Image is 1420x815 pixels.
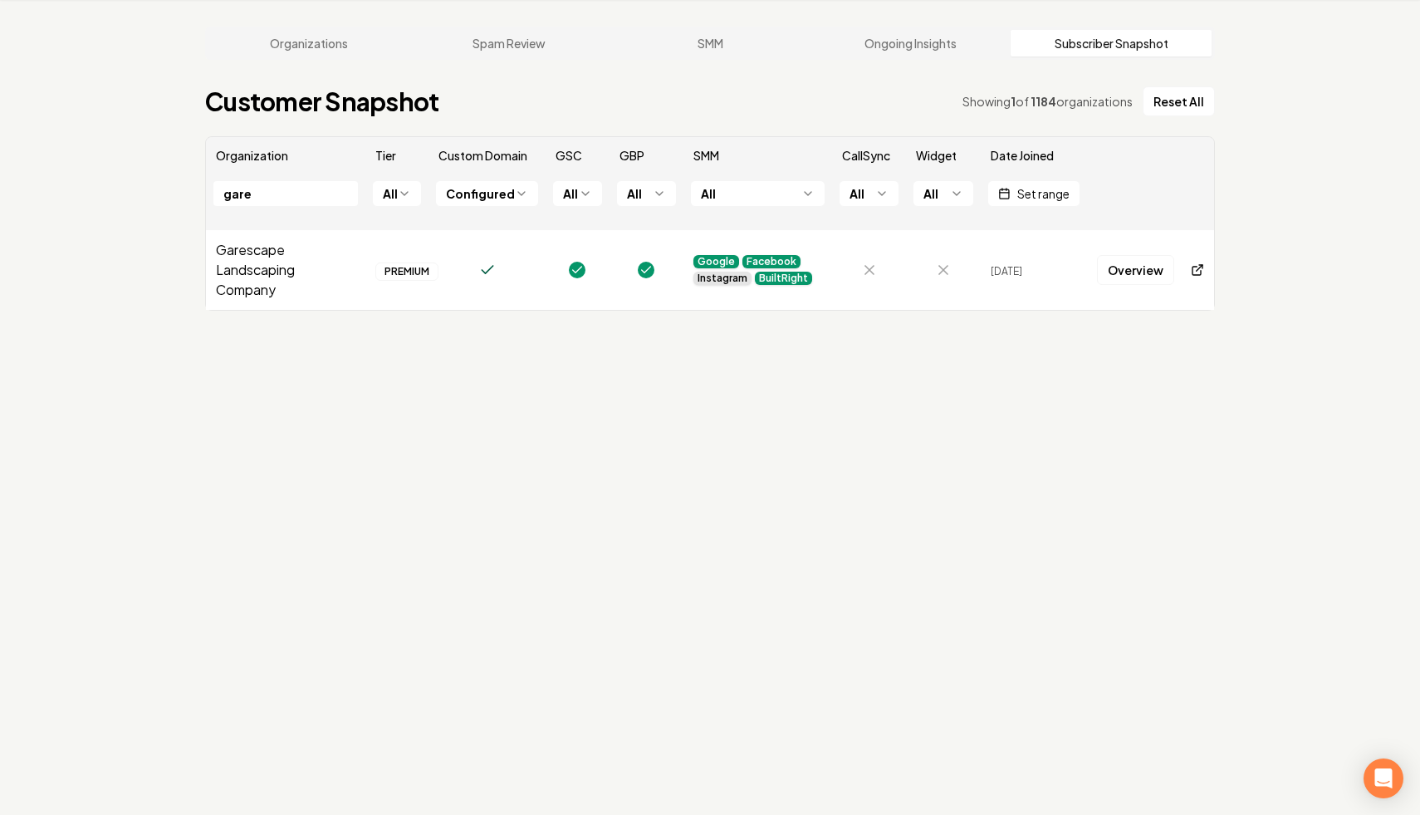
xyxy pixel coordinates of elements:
[365,137,429,174] th: Tier
[1031,94,1056,109] span: 1184
[755,272,812,285] div: BuiltRight
[693,272,752,285] div: Instagram
[375,263,438,281] div: PREMIUM
[610,137,683,174] th: GBP
[213,181,358,206] input: Filter org name
[1097,255,1174,285] a: Overview
[1011,94,1016,109] span: 1
[610,30,810,56] a: SMM
[206,137,365,174] th: Organization
[205,86,438,116] h1: Customer Snapshot
[1011,30,1212,56] a: Subscriber Snapshot
[981,137,1087,174] th: Date Joined
[987,180,1080,207] button: Set range
[683,137,832,174] th: SMM
[1143,86,1215,116] button: Reset All
[1017,185,1070,203] span: Set range
[1364,759,1403,798] div: Open Intercom Messenger
[742,255,801,268] div: Facebook
[409,30,610,56] a: Spam Review
[428,137,546,174] th: Custom Domain
[693,255,739,268] div: Google
[991,265,1022,277] span: [DATE]
[962,93,1133,110] div: Showing of organizations
[206,230,365,310] td: Garescape Landscaping Company
[832,137,906,174] th: CallSync
[208,30,409,56] a: Organizations
[546,137,610,174] th: GSC
[906,137,980,174] th: Widget
[810,30,1011,56] a: Ongoing Insights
